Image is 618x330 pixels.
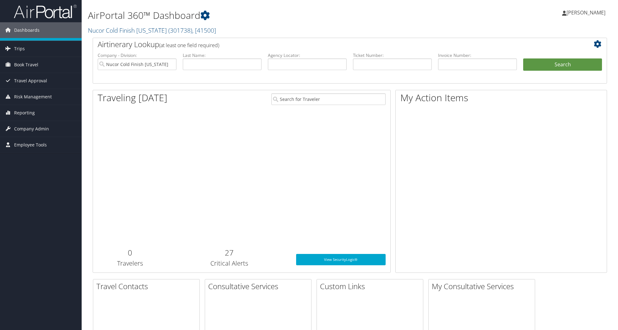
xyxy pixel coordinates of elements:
a: Nucor Cold Finish [US_STATE] [88,26,216,35]
span: Reporting [14,105,35,121]
h1: My Action Items [396,91,607,104]
h3: Critical Alerts [172,259,287,268]
span: Risk Management [14,89,52,105]
span: Book Travel [14,57,38,73]
label: Last Name: [183,52,262,58]
label: Agency Locator: [268,52,347,58]
h1: Traveling [DATE] [98,91,167,104]
h2: Consultative Services [208,281,311,292]
img: airportal-logo.png [14,4,77,19]
span: Trips [14,41,25,57]
span: Employee Tools [14,137,47,153]
span: Travel Approval [14,73,47,89]
h2: 0 [98,247,163,258]
h2: 27 [172,247,287,258]
a: View SecurityLogic® [296,254,386,265]
h2: Travel Contacts [96,281,199,292]
input: Search for Traveler [271,93,386,105]
h2: Airtinerary Lookup [98,39,559,50]
h1: AirPortal 360™ Dashboard [88,9,437,22]
h2: Custom Links [320,281,423,292]
span: (at least one field required) [159,42,219,49]
label: Invoice Number: [438,52,517,58]
span: [PERSON_NAME] [566,9,605,16]
span: ( 301738 ) [168,26,192,35]
label: Ticket Number: [353,52,432,58]
label: Company - Division: [98,52,176,58]
span: , [ 41500 ] [192,26,216,35]
h2: My Consultative Services [432,281,535,292]
h3: Travelers [98,259,163,268]
span: Company Admin [14,121,49,137]
span: Dashboards [14,22,40,38]
a: [PERSON_NAME] [562,3,612,22]
button: Search [523,58,602,71]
